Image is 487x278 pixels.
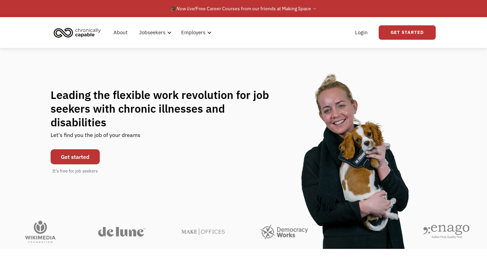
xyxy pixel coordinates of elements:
[379,25,436,40] a: Get Started
[52,25,103,40] img: Chronically Capable logo
[139,28,165,37] div: Jobseekers
[52,25,106,40] a: home
[109,22,132,43] a: About
[176,5,196,12] em: Now live!
[351,22,372,43] a: Login
[171,4,317,13] div: 🎓 Free Career Courses from our friends at Making Space →
[52,168,98,175] div: It's free for job seekers
[51,129,140,146] div: Let's find you the job of your dreams
[135,22,174,43] div: Jobseekers
[181,28,205,37] div: Employers
[177,22,214,43] div: Employers
[51,149,100,164] a: Get started
[51,88,282,129] h1: Leading the flexible work revolution for job seekers with chronic illnesses and disabilities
